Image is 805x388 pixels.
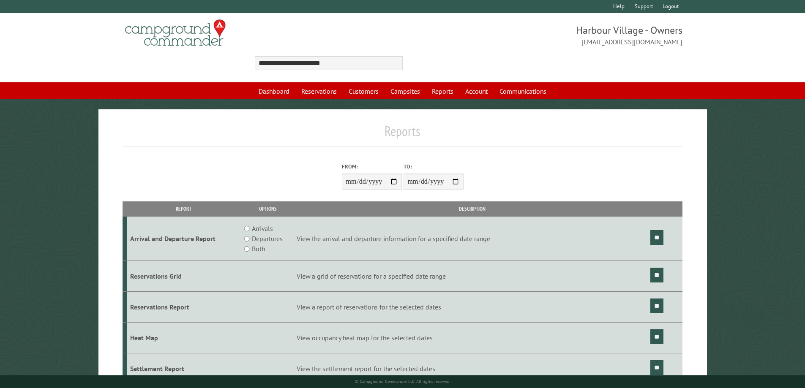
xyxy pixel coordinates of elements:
[240,201,295,216] th: Options
[123,123,683,146] h1: Reports
[355,379,450,384] small: © Campground Commander LLC. All rights reserved.
[295,261,649,292] td: View a grid of reservations for a specified date range
[295,201,649,216] th: Description
[127,201,240,216] th: Report
[127,322,240,353] td: Heat Map
[342,163,402,171] label: From:
[252,223,273,233] label: Arrivals
[295,322,649,353] td: View occupancy heat map for the selected dates
[252,233,283,244] label: Departures
[123,16,228,49] img: Campground Commander
[494,83,551,99] a: Communications
[427,83,458,99] a: Reports
[404,163,464,171] label: To:
[127,261,240,292] td: Reservations Grid
[403,23,683,47] span: Harbour Village - Owners [EMAIL_ADDRESS][DOMAIN_NAME]
[252,244,265,254] label: Both
[254,83,295,99] a: Dashboard
[344,83,384,99] a: Customers
[295,217,649,261] td: View the arrival and departure information for a specified date range
[460,83,493,99] a: Account
[296,83,342,99] a: Reservations
[295,292,649,323] td: View a report of reservations for the selected dates
[295,353,649,384] td: View the settlement report for the selected dates
[127,353,240,384] td: Settlement Report
[385,83,425,99] a: Campsites
[127,292,240,323] td: Reservations Report
[127,217,240,261] td: Arrival and Departure Report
